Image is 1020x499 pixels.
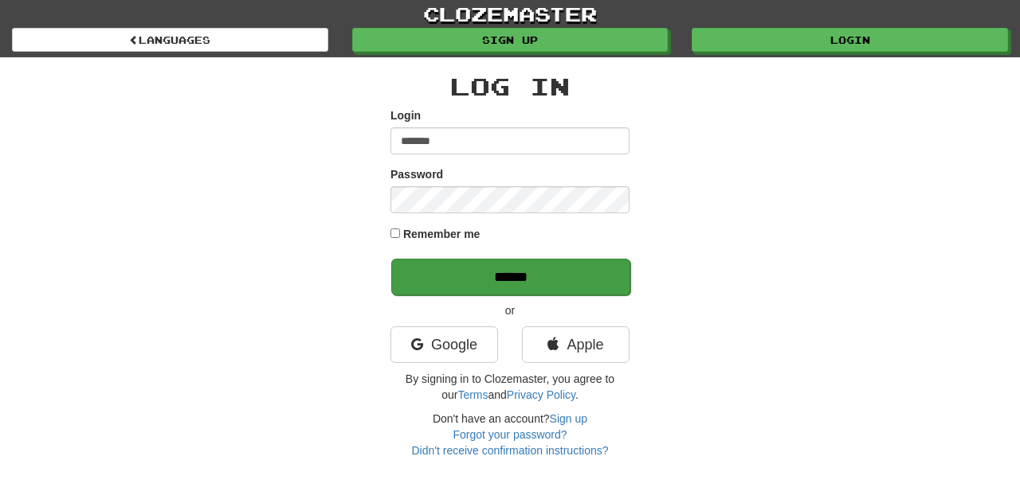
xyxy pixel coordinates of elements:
[403,226,481,242] label: Remember me
[390,73,630,99] h2: Log In
[411,444,608,457] a: Didn't receive confirmation instructions?
[390,371,630,403] p: By signing in to Clozemaster, you agree to our and .
[352,28,669,52] a: Sign up
[522,326,630,363] a: Apple
[390,302,630,318] p: or
[390,411,630,458] div: Don't have an account?
[457,388,488,401] a: Terms
[550,412,587,425] a: Sign up
[390,326,498,363] a: Google
[390,166,443,182] label: Password
[507,388,575,401] a: Privacy Policy
[12,28,328,52] a: Languages
[390,107,421,123] label: Login
[692,28,1008,52] a: Login
[453,428,567,441] a: Forgot your password?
